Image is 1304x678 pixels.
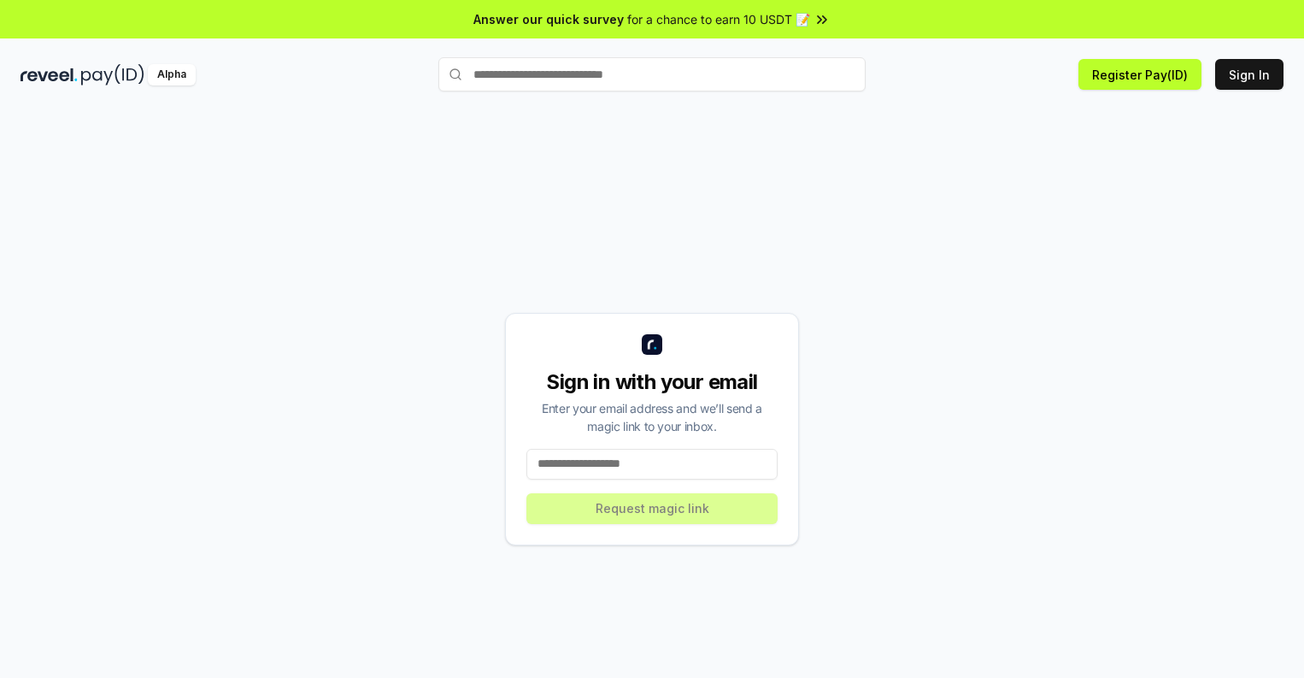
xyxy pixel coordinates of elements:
img: logo_small [642,334,662,355]
span: Answer our quick survey [473,10,624,28]
div: Alpha [148,64,196,85]
button: Register Pay(ID) [1078,59,1201,90]
span: for a chance to earn 10 USDT 📝 [627,10,810,28]
div: Enter your email address and we’ll send a magic link to your inbox. [526,399,778,435]
button: Sign In [1215,59,1283,90]
div: Sign in with your email [526,368,778,396]
img: reveel_dark [21,64,78,85]
img: pay_id [81,64,144,85]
